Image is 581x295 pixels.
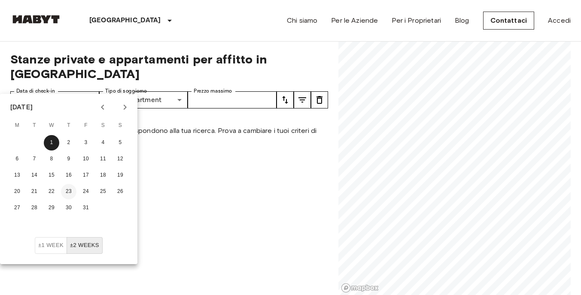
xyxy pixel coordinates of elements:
[35,237,67,254] button: ±1 week
[35,237,103,254] div: Move In Flexibility
[44,184,59,199] button: 22
[10,15,62,24] img: Habyt
[10,102,33,112] div: [DATE]
[95,151,111,167] button: 11
[10,126,328,146] p: Non ci sono stanze disponibili che corrispondono alla tua ricerca. Prova a cambiare i tuoi criter...
[78,184,94,199] button: 24
[9,184,25,199] button: 20
[44,200,59,216] button: 29
[95,117,111,134] span: Saturday
[44,151,59,167] button: 8
[113,135,128,151] button: 5
[118,100,132,114] button: Next month
[44,135,59,151] button: 1
[287,15,317,26] a: Chi siamo
[89,15,161,26] p: [GEOGRAPHIC_DATA]
[95,135,111,151] button: 4
[341,283,379,293] a: Mapbox logo
[194,87,232,95] label: Prezzo massimo
[27,184,42,199] button: 21
[61,117,76,134] span: Thursday
[113,184,128,199] button: 26
[61,200,76,216] button: 30
[95,168,111,183] button: 18
[78,200,94,216] button: 31
[99,91,188,108] div: PrivateApartment
[44,168,59,183] button: 15
[548,15,571,26] a: Accedi
[78,117,94,134] span: Friday
[105,87,147,95] label: Tipo di soggiorno
[78,168,94,183] button: 17
[61,151,76,167] button: 9
[16,87,55,95] label: Data di check-in
[311,91,328,108] button: tune
[113,168,128,183] button: 19
[9,200,25,216] button: 27
[27,151,42,167] button: 7
[113,151,128,167] button: 12
[27,200,42,216] button: 28
[9,168,25,183] button: 13
[78,135,94,151] button: 3
[78,151,94,167] button: 10
[455,15,469,26] a: Blog
[331,15,378,26] a: Per le Aziende
[392,15,441,26] a: Per i Proprietari
[95,100,110,114] button: Previous month
[61,135,76,151] button: 2
[294,91,311,108] button: tune
[27,168,42,183] button: 14
[277,91,294,108] button: tune
[9,117,25,134] span: Monday
[95,184,111,199] button: 25
[67,237,103,254] button: ±2 weeks
[44,117,59,134] span: Wednesday
[27,117,42,134] span: Tuesday
[113,117,128,134] span: Sunday
[61,184,76,199] button: 23
[61,168,76,183] button: 16
[10,52,328,81] span: Stanze private e appartamenti per affitto in [GEOGRAPHIC_DATA]
[9,151,25,167] button: 6
[483,12,535,30] a: Contattaci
